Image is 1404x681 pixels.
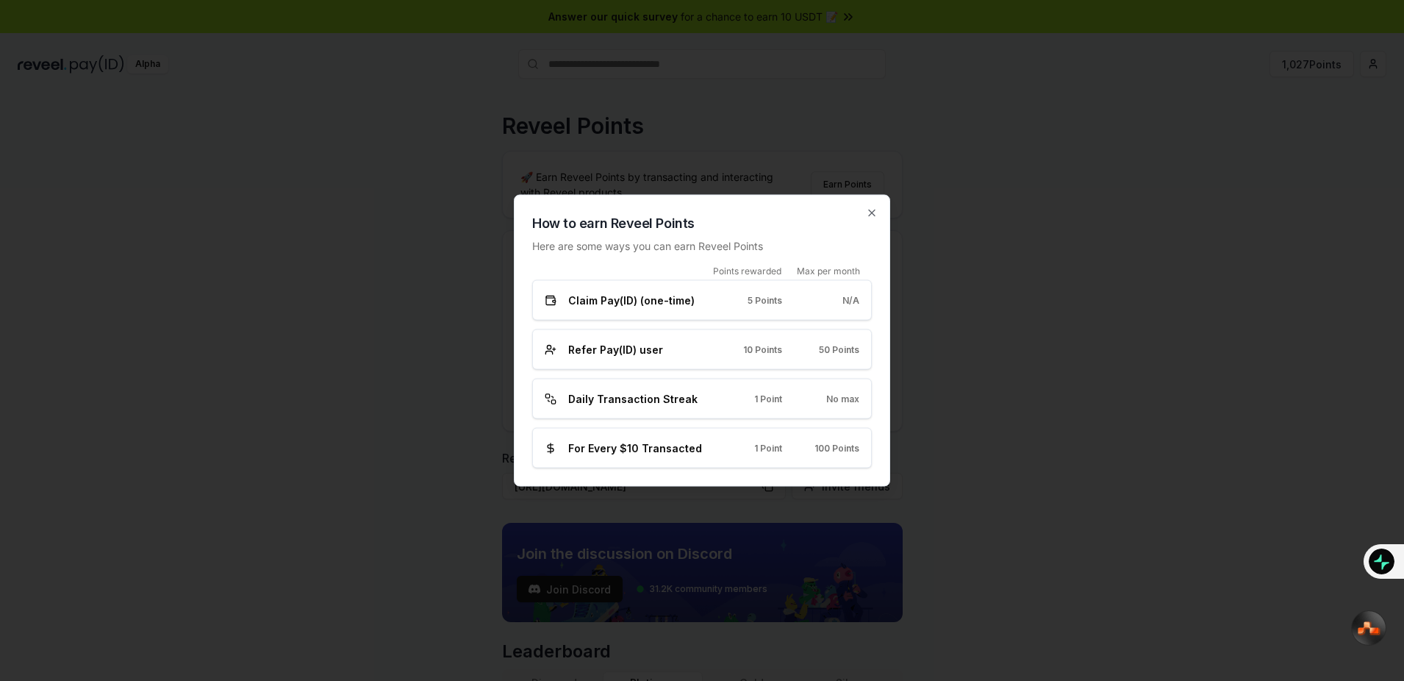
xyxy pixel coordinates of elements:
h2: How to earn Reveel Points [532,213,872,234]
span: Claim Pay(ID) (one-time) [568,293,695,308]
span: For Every $10 Transacted [568,441,702,456]
span: Points rewarded [713,265,781,277]
span: 1 Point [754,442,782,454]
span: Max per month [797,265,860,277]
span: 5 Points [748,294,782,306]
span: 1 Point [754,393,782,404]
span: 50 Points [819,343,859,355]
span: No max [826,393,859,404]
p: Here are some ways you can earn Reveel Points [532,238,872,254]
span: 10 Points [743,343,782,355]
span: Daily Transaction Streak [568,391,698,407]
span: N/A [842,294,859,306]
span: 100 Points [814,442,859,454]
span: Refer Pay(ID) user [568,342,663,357]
